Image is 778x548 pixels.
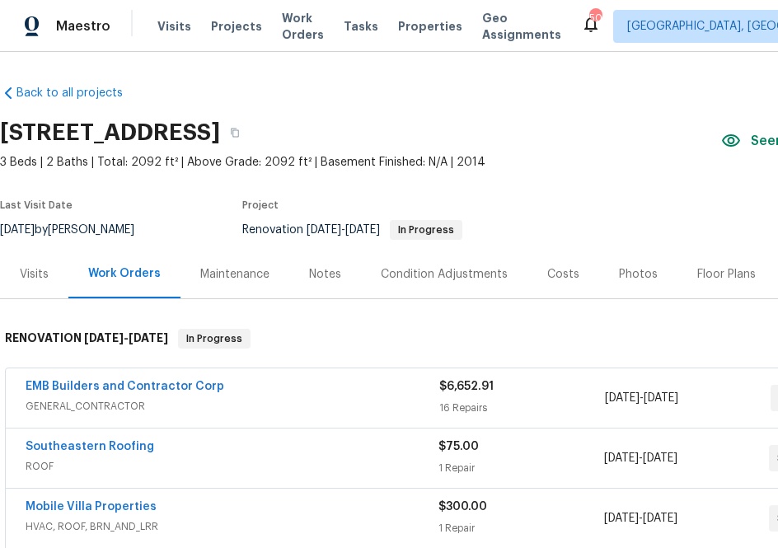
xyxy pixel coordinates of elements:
span: $75.00 [438,441,479,452]
span: Renovation [242,224,462,236]
span: Projects [211,18,262,35]
span: - [605,390,678,406]
span: HVAC, ROOF, BRN_AND_LRR [26,518,438,535]
span: Work Orders [282,10,324,43]
span: Geo Assignments [482,10,561,43]
div: 1 Repair [438,520,603,536]
a: EMB Builders and Contractor Corp [26,381,224,392]
span: [DATE] [129,332,168,344]
span: [DATE] [84,332,124,344]
span: Project [242,200,279,210]
div: Notes [309,266,341,283]
span: - [604,450,677,466]
span: [DATE] [604,513,639,524]
span: [DATE] [604,452,639,464]
span: Visits [157,18,191,35]
span: Properties [398,18,462,35]
span: [DATE] [643,513,677,524]
div: Visits [20,266,49,283]
span: [DATE] [605,392,640,404]
div: Work Orders [88,265,161,282]
h6: RENOVATION [5,329,168,349]
span: - [307,224,380,236]
div: Floor Plans [697,266,756,283]
span: In Progress [180,330,249,347]
div: 506 [589,10,601,26]
span: $6,652.91 [439,381,494,392]
button: Copy Address [220,118,250,148]
div: Maintenance [200,266,269,283]
span: ROOF [26,458,438,475]
a: Southeastern Roofing [26,441,154,452]
span: - [84,332,168,344]
span: Maestro [56,18,110,35]
span: [DATE] [644,392,678,404]
span: [DATE] [643,452,677,464]
div: Costs [547,266,579,283]
span: Tasks [344,21,378,32]
span: In Progress [391,225,461,235]
span: GENERAL_CONTRACTOR [26,398,439,415]
span: [DATE] [345,224,380,236]
div: 1 Repair [438,460,603,476]
div: 16 Repairs [439,400,605,416]
div: Condition Adjustments [381,266,508,283]
a: Mobile Villa Properties [26,501,157,513]
span: [DATE] [307,224,341,236]
span: $300.00 [438,501,487,513]
span: - [604,510,677,527]
div: Photos [619,266,658,283]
